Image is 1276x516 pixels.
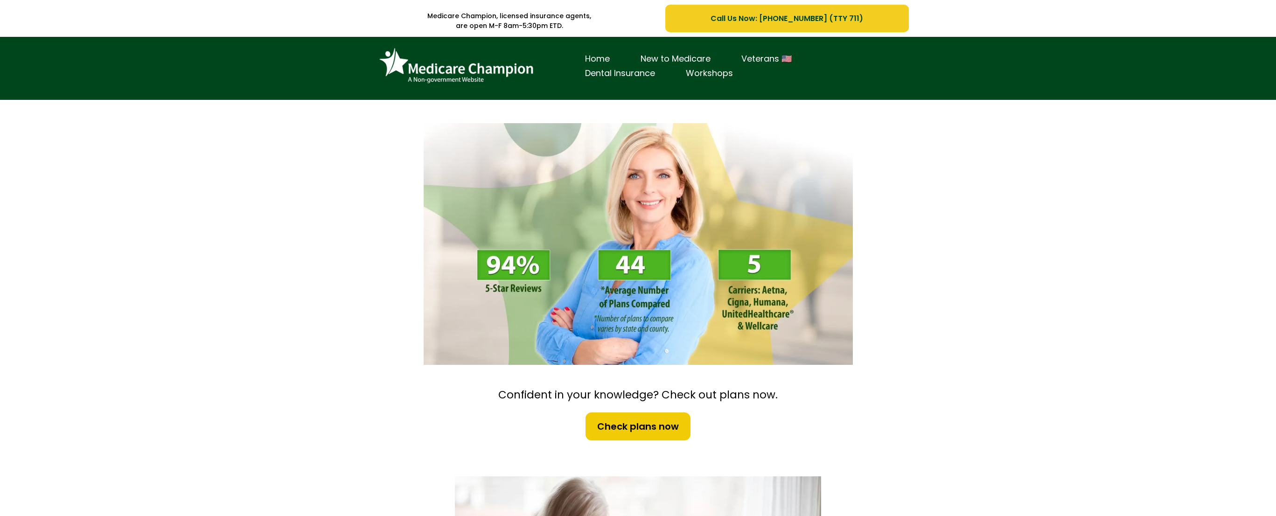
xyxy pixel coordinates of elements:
[665,5,908,32] a: Call Us Now: 1-833-823-1990 (TTY 711)
[570,66,670,81] a: Dental Insurance
[585,411,691,441] a: Check plans now
[368,11,652,21] p: Medicare Champion, licensed insurance agents,
[726,52,807,66] a: Veterans 🇺🇸
[419,388,858,402] h2: Confident in your knowledge? Check out plans now.
[368,21,652,31] p: are open M-F 8am-5:30pm ETD.
[670,66,748,81] a: Workshops
[625,52,726,66] a: New to Medicare
[375,44,538,88] img: Brand Logo
[597,419,679,433] span: Check plans now
[711,13,863,24] span: Call Us Now: [PHONE_NUMBER] (TTY 711)
[570,52,625,66] a: Home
